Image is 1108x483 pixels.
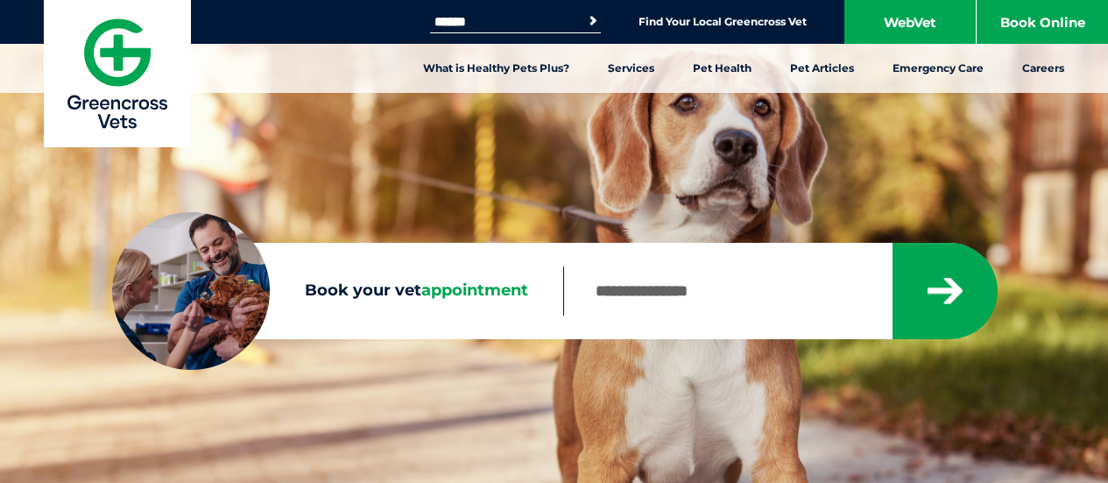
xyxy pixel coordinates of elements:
[639,15,807,29] a: Find Your Local Greencross Vet
[674,44,771,93] a: Pet Health
[1003,44,1083,93] a: Careers
[873,44,1003,93] a: Emergency Care
[112,278,563,304] label: Book your vet
[404,44,589,93] a: What is Healthy Pets Plus?
[421,281,528,300] span: appointment
[771,44,873,93] a: Pet Articles
[584,12,602,30] button: Search
[589,44,674,93] a: Services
